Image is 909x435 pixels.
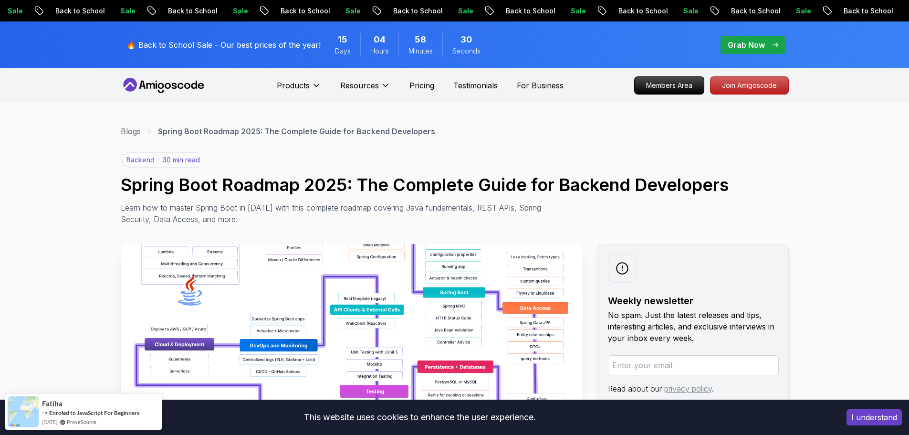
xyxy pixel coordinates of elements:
[713,6,778,16] p: Back to School
[374,33,386,46] span: 4 Hours
[8,396,39,427] img: provesource social proof notification image
[7,407,832,428] div: This website uses cookies to enhance the user experience.
[710,76,789,95] a: Join Amigoscode
[601,6,666,16] p: Back to School
[608,294,779,308] h2: Weekly newsletter
[103,6,133,16] p: Sale
[38,6,103,16] p: Back to School
[335,46,351,56] span: Days
[517,80,564,91] a: For Business
[608,309,779,344] p: No spam. Just the latest releases and tips, interesting articles, and exclusive interviews in you...
[340,80,390,99] button: Resources
[635,77,704,94] p: Members Area
[728,39,765,51] p: Grab Now
[452,46,481,56] span: Seconds
[263,6,328,16] p: Back to School
[634,76,704,95] a: Members Area
[666,6,696,16] p: Sale
[553,6,584,16] p: Sale
[846,409,902,425] button: Accept cookies
[826,6,891,16] p: Back to School
[664,384,712,393] a: privacy policy
[163,155,200,165] p: 30 min read
[42,400,63,408] span: Fatiha
[158,126,435,137] p: Spring Boot Roadmap 2025: The Complete Guide for Backend Developers
[338,33,347,46] span: 15 Days
[49,409,139,416] a: Enroled to JavaScript For Beginners
[608,383,779,394] p: Read about our .
[440,6,471,16] p: Sale
[710,77,788,94] p: Join Amigoscode
[121,175,789,194] h1: Spring Boot Roadmap 2025: The Complete Guide for Backend Developers
[277,80,310,91] p: Products
[277,80,321,99] button: Products
[121,202,548,225] p: Learn how to master Spring Boot in [DATE] with this complete roadmap covering Java fundamentals, ...
[126,39,321,51] p: 🔥 Back to School Sale - Our best prices of the year!
[778,6,809,16] p: Sale
[42,418,57,426] span: [DATE]
[488,6,553,16] p: Back to School
[328,6,358,16] p: Sale
[122,154,159,166] p: backend
[215,6,246,16] p: Sale
[42,409,48,416] span: ->
[453,80,498,91] a: Testimonials
[415,33,426,46] span: 58 Minutes
[340,80,379,91] p: Resources
[608,355,779,375] input: Enter your email
[409,80,434,91] a: Pricing
[460,33,472,46] span: 30 Seconds
[121,126,141,137] a: Blogs
[67,418,96,426] a: ProveSource
[408,46,433,56] span: Minutes
[370,46,389,56] span: Hours
[150,6,215,16] p: Back to School
[376,6,440,16] p: Back to School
